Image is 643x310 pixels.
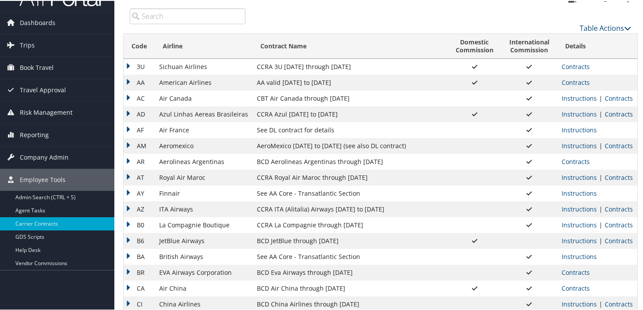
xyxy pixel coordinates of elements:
[562,204,597,212] a: View Ticketing Instructions
[562,283,590,292] a: View Contracts
[124,232,155,248] td: B6
[155,216,252,232] td: La Compagnie Boutique
[20,11,55,33] span: Dashboards
[501,33,557,58] th: InternationalCommission: activate to sort column ascending
[562,141,597,149] a: View Ticketing Instructions
[562,172,597,181] a: View Ticketing Instructions
[562,62,590,70] a: View Contracts
[252,280,447,295] td: BCD Air China through [DATE]
[20,146,69,168] span: Company Admin
[124,153,155,169] td: AR
[155,58,252,74] td: Sichuan Airlines
[597,93,605,102] span: |
[597,204,605,212] span: |
[155,121,252,137] td: Air France
[252,137,447,153] td: AeroMexico [DATE] to [DATE] (see also DL contract)
[124,121,155,137] td: AF
[124,248,155,264] td: BA
[155,90,252,106] td: Air Canada
[252,33,447,58] th: Contract Name: activate to sort column ascending
[252,264,447,280] td: BCD Eva Airways through [DATE]
[252,169,447,185] td: CCRA Royal Air Maroc through [DATE]
[562,267,590,276] a: View Contracts
[597,141,605,149] span: |
[124,201,155,216] td: AZ
[252,121,447,137] td: See DL contract for details
[252,153,447,169] td: BCD Aerolineas Argentinas through [DATE]
[155,232,252,248] td: JetBlue Airways
[605,220,633,228] a: View Contracts
[605,204,633,212] a: View Contracts
[605,236,633,244] a: View Contracts
[252,201,447,216] td: CCRA ITA (Alitalia) Airways [DATE] to [DATE]
[155,185,252,201] td: Finnair
[124,169,155,185] td: AT
[562,109,597,117] a: View Ticketing Instructions
[562,93,597,102] a: View Ticketing Instructions
[20,56,54,78] span: Book Travel
[562,188,597,197] a: View Ticketing Instructions
[124,74,155,90] td: AA
[252,58,447,74] td: CCRA 3U [DATE] through [DATE]
[20,168,66,190] span: Employee Tools
[252,248,447,264] td: See AA Core - Transatlantic Section
[155,201,252,216] td: ITA Airways
[605,141,633,149] a: View Contracts
[597,299,605,307] span: |
[597,236,605,244] span: |
[562,125,597,133] a: View Ticketing Instructions
[20,78,66,100] span: Travel Approval
[252,232,447,248] td: BCD JetBlue through [DATE]
[605,299,633,307] a: View Contracts
[562,299,597,307] a: View Ticketing Instructions
[597,172,605,181] span: |
[124,264,155,280] td: BR
[605,172,633,181] a: View Contracts
[155,106,252,121] td: Azul Linhas Aereas Brasileiras
[20,33,35,55] span: Trips
[130,7,245,23] input: Search
[580,22,631,32] a: Table Actions
[562,77,590,86] a: View Contracts
[155,280,252,295] td: Air China
[605,109,633,117] a: View Contracts
[155,169,252,185] td: Royal Air Maroc
[597,109,605,117] span: |
[252,185,447,201] td: See AA Core - Transatlantic Section
[605,93,633,102] a: View Contracts
[124,216,155,232] td: B0
[155,33,252,58] th: Airline: activate to sort column ascending
[597,220,605,228] span: |
[124,33,155,58] th: Code: activate to sort column descending
[155,137,252,153] td: Aeromexico
[155,153,252,169] td: Aerolineas Argentinas
[252,216,447,232] td: CCRA La Compagnie through [DATE]
[124,280,155,295] td: CA
[124,185,155,201] td: AY
[124,90,155,106] td: AC
[252,74,447,90] td: AA valid [DATE] to [DATE]
[448,33,501,58] th: DomesticCommission: activate to sort column ascending
[20,101,73,123] span: Risk Management
[124,58,155,74] td: 3U
[155,74,252,90] td: American Airlines
[562,252,597,260] a: View Ticketing Instructions
[562,236,597,244] a: View Ticketing Instructions
[252,90,447,106] td: CBT Air Canada through [DATE]
[562,157,590,165] a: View Contracts
[155,264,252,280] td: EVA Airways Corporation
[155,248,252,264] td: British Airways
[562,220,597,228] a: View Ticketing Instructions
[124,106,155,121] td: AD
[20,123,49,145] span: Reporting
[124,137,155,153] td: AM
[252,106,447,121] td: CCRA Azul [DATE] to [DATE]
[557,33,637,58] th: Details: activate to sort column ascending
